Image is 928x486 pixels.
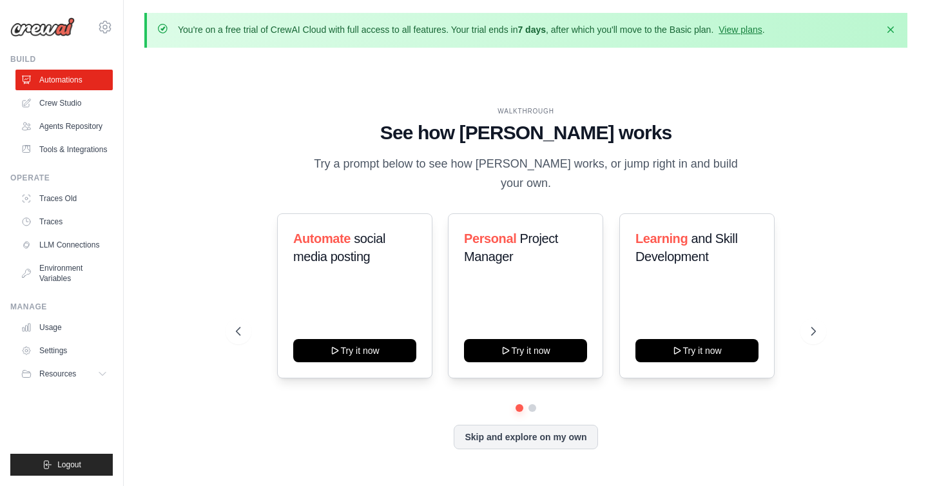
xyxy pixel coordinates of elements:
p: You're on a free trial of CrewAI Cloud with full access to all features. Your trial ends in , aft... [178,23,765,36]
img: Logo [10,17,75,37]
button: Skip and explore on my own [454,425,597,449]
a: Settings [15,340,113,361]
span: and Skill Development [635,231,737,264]
span: Logout [57,460,81,470]
span: Automate [293,231,351,246]
strong: 7 days [517,24,546,35]
a: Traces Old [15,188,113,209]
div: Operate [10,173,113,183]
div: Manage [10,302,113,312]
span: Personal [464,231,516,246]
button: Try it now [464,339,587,362]
span: Resources [39,369,76,379]
h1: See how [PERSON_NAME] works [236,121,815,144]
a: Tools & Integrations [15,139,113,160]
a: Automations [15,70,113,90]
div: WALKTHROUGH [236,106,815,116]
button: Try it now [635,339,759,362]
span: Project Manager [464,231,558,264]
a: Usage [15,317,113,338]
a: Crew Studio [15,93,113,113]
span: Learning [635,231,688,246]
button: Resources [15,364,113,384]
button: Try it now [293,339,416,362]
div: Build [10,54,113,64]
button: Logout [10,454,113,476]
a: Agents Repository [15,116,113,137]
a: Environment Variables [15,258,113,289]
a: View plans [719,24,762,35]
p: Try a prompt below to see how [PERSON_NAME] works, or jump right in and build your own. [309,155,742,193]
a: Traces [15,211,113,232]
span: social media posting [293,231,385,264]
a: LLM Connections [15,235,113,255]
